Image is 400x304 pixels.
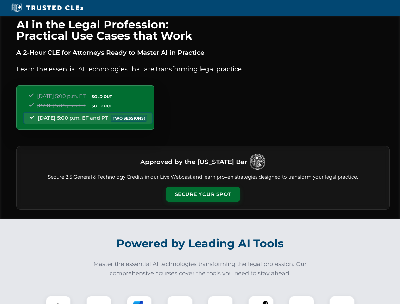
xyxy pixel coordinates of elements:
h3: Approved by the [US_STATE] Bar [140,156,247,168]
span: SOLD OUT [89,93,114,100]
span: [DATE] 5:00 p.m. ET [37,103,86,109]
img: Trusted CLEs [10,3,85,13]
p: Master the essential AI technologies transforming the legal profession. Our comprehensive courses... [89,260,311,278]
button: Secure Your Spot [166,187,240,202]
h2: Powered by Leading AI Tools [25,232,376,255]
span: [DATE] 5:00 p.m. ET [37,93,86,99]
p: A 2-Hour CLE for Attorneys Ready to Master AI in Practice [16,47,390,58]
p: Secure 2.5 General & Technology Credits in our Live Webcast and learn proven strategies designed ... [24,174,382,181]
span: SOLD OUT [89,103,114,109]
p: Learn the essential AI technologies that are transforming legal practice. [16,64,390,74]
h1: AI in the Legal Profession: Practical Use Cases that Work [16,19,390,41]
img: Logo [250,154,265,170]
